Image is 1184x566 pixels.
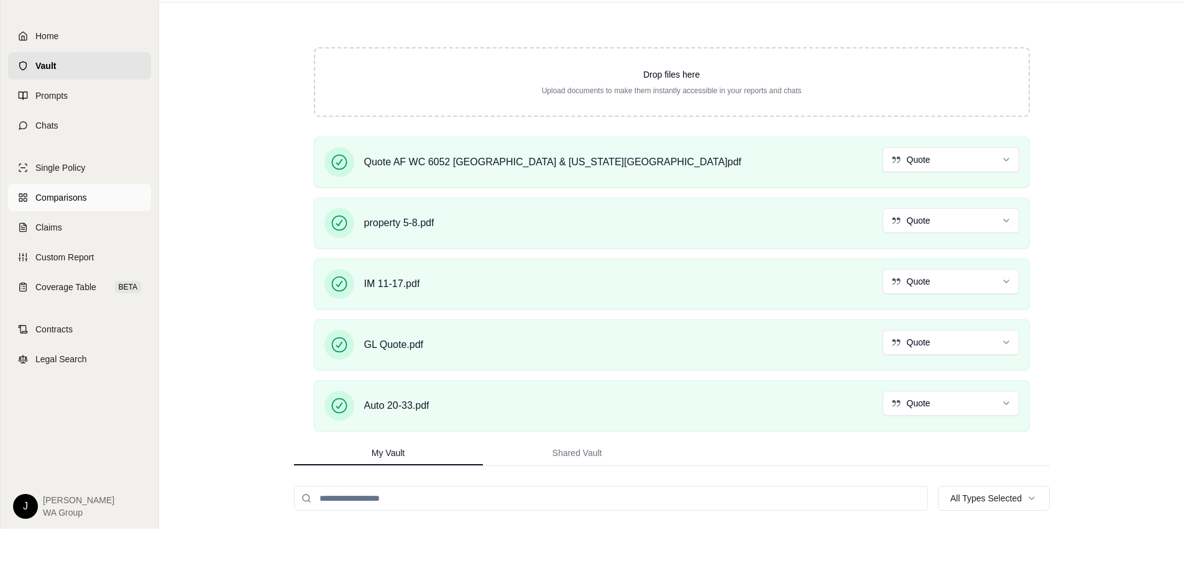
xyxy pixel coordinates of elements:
span: Prompts [35,89,68,102]
span: Vault [35,60,56,72]
span: IM 11-17.pdf [364,276,420,291]
span: GL Quote.pdf [364,337,423,352]
span: Coverage Table [35,281,96,293]
a: Prompts [8,82,151,109]
a: Legal Search [8,345,151,373]
p: Upload documents to make them instantly accessible in your reports and chats [335,86,1009,96]
p: Drop files here [335,68,1009,81]
span: Auto 20-33.pdf [364,398,429,413]
span: Single Policy [35,162,85,174]
span: WA Group [43,506,114,519]
span: Chats [35,119,58,132]
button: All Types Selected [938,486,1050,511]
a: Single Policy [8,154,151,181]
span: Shared Vault [553,447,602,459]
span: My Vault [372,447,405,459]
a: Chats [8,112,151,139]
span: All Types Selected [950,492,1022,504]
span: Contracts [35,323,73,335]
a: Coverage TableBETA [8,273,151,301]
span: Quote AF WC 6052 [GEOGRAPHIC_DATA] & [US_STATE][GEOGRAPHIC_DATA]pdf [364,155,741,170]
div: J [13,494,38,519]
span: Home [35,30,58,42]
span: property 5-8.pdf [364,216,434,231]
span: BETA [115,281,141,293]
span: Comparisons [35,191,86,204]
span: Custom Report [35,251,94,263]
a: Vault [8,52,151,80]
a: Comparisons [8,184,151,211]
a: Custom Report [8,244,151,271]
span: Claims [35,221,62,234]
a: Contracts [8,316,151,343]
span: [PERSON_NAME] [43,494,114,506]
a: Home [8,22,151,50]
a: Claims [8,214,151,241]
span: Legal Search [35,353,87,365]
